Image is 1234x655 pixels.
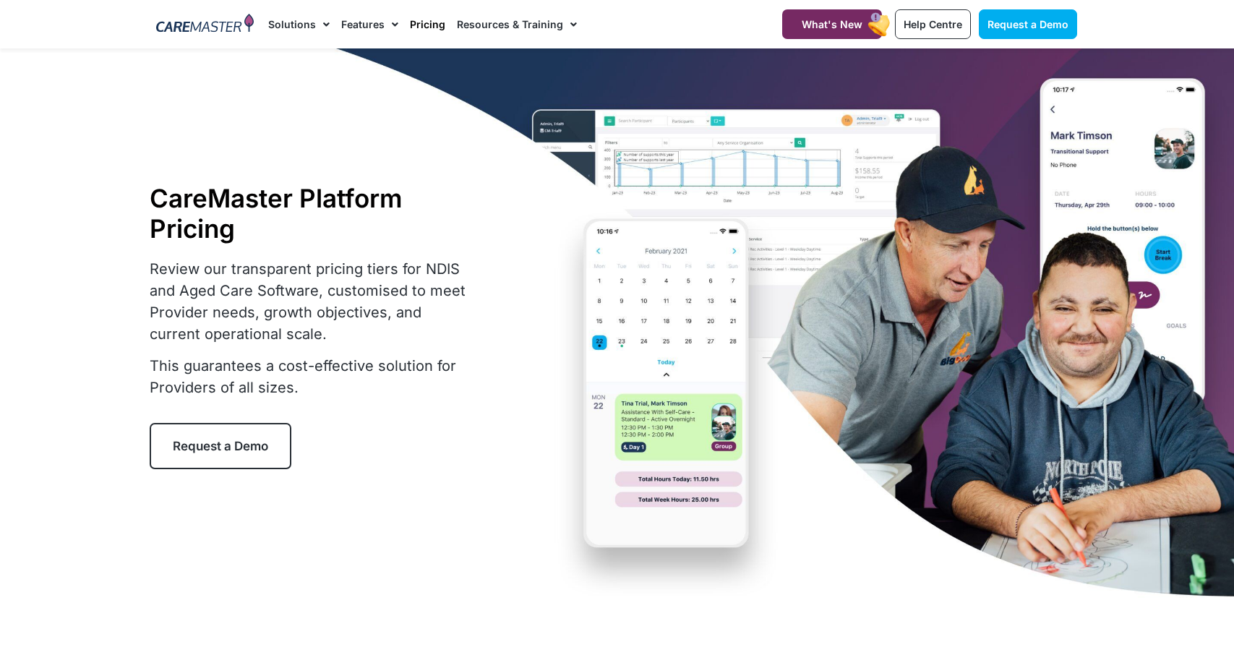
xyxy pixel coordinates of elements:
[904,18,962,30] span: Help Centre
[150,258,475,345] p: Review our transparent pricing tiers for NDIS and Aged Care Software, customised to meet Provider...
[802,18,862,30] span: What's New
[150,183,475,244] h1: CareMaster Platform Pricing
[150,423,291,469] a: Request a Demo
[150,355,475,398] p: This guarantees a cost-effective solution for Providers of all sizes.
[979,9,1077,39] a: Request a Demo
[895,9,971,39] a: Help Centre
[987,18,1068,30] span: Request a Demo
[156,14,254,35] img: CareMaster Logo
[782,9,882,39] a: What's New
[173,439,268,453] span: Request a Demo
